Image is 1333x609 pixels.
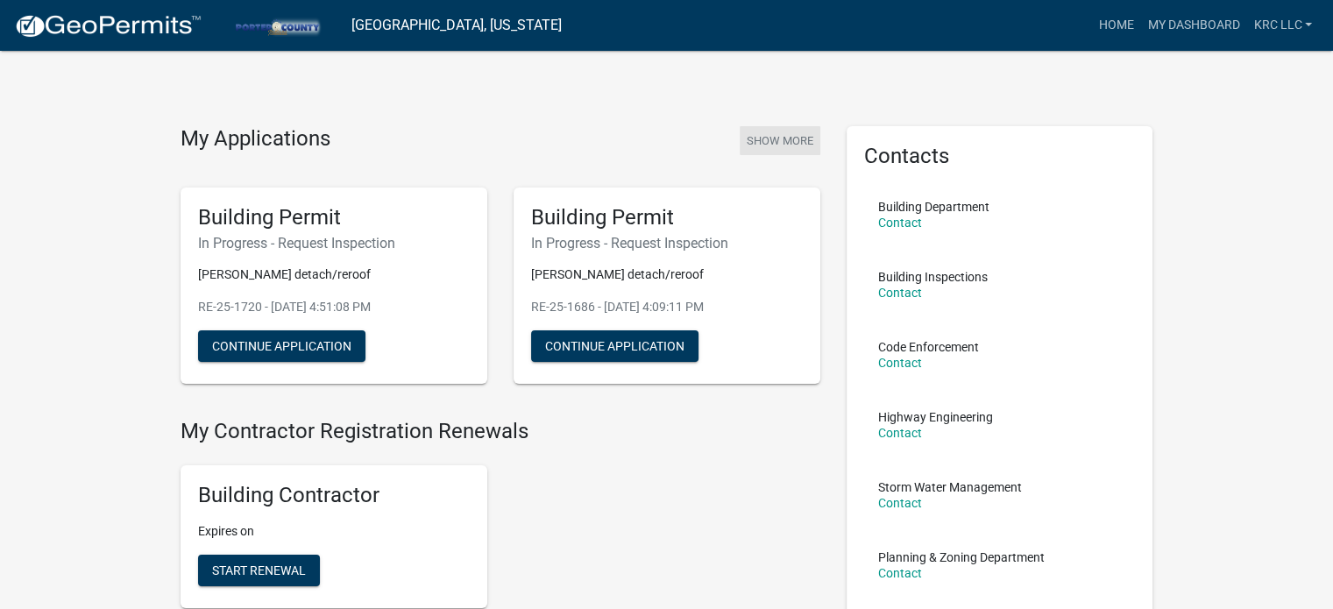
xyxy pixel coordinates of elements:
a: Home [1091,9,1140,42]
p: Building Inspections [878,271,988,283]
h5: Contacts [864,144,1136,169]
a: Contact [878,566,922,580]
p: RE-25-1686 - [DATE] 4:09:11 PM [531,298,803,316]
p: Building Department [878,201,989,213]
button: Continue Application [531,330,698,362]
a: Contact [878,286,922,300]
p: Code Enforcement [878,341,979,353]
p: [PERSON_NAME] detach/reroof [198,266,470,284]
h5: Building Contractor [198,483,470,508]
p: Storm Water Management [878,481,1022,493]
p: Planning & Zoning Department [878,551,1045,563]
a: Contact [878,216,922,230]
h6: In Progress - Request Inspection [198,235,470,251]
p: RE-25-1720 - [DATE] 4:51:08 PM [198,298,470,316]
button: Continue Application [198,330,365,362]
a: [GEOGRAPHIC_DATA], [US_STATE] [351,11,562,40]
p: Highway Engineering [878,411,993,423]
h6: In Progress - Request Inspection [531,235,803,251]
h5: Building Permit [198,205,470,230]
p: [PERSON_NAME] detach/reroof [531,266,803,284]
img: Porter County, Indiana [216,13,337,37]
h4: My Contractor Registration Renewals [181,419,820,444]
a: Contact [878,356,922,370]
p: Expires on [198,522,470,541]
a: Contact [878,426,922,440]
span: Start Renewal [212,563,306,577]
h4: My Applications [181,126,330,152]
h5: Building Permit [531,205,803,230]
a: Contact [878,496,922,510]
button: Show More [740,126,820,155]
a: KRC LLC [1246,9,1319,42]
button: Start Renewal [198,555,320,586]
a: My Dashboard [1140,9,1246,42]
